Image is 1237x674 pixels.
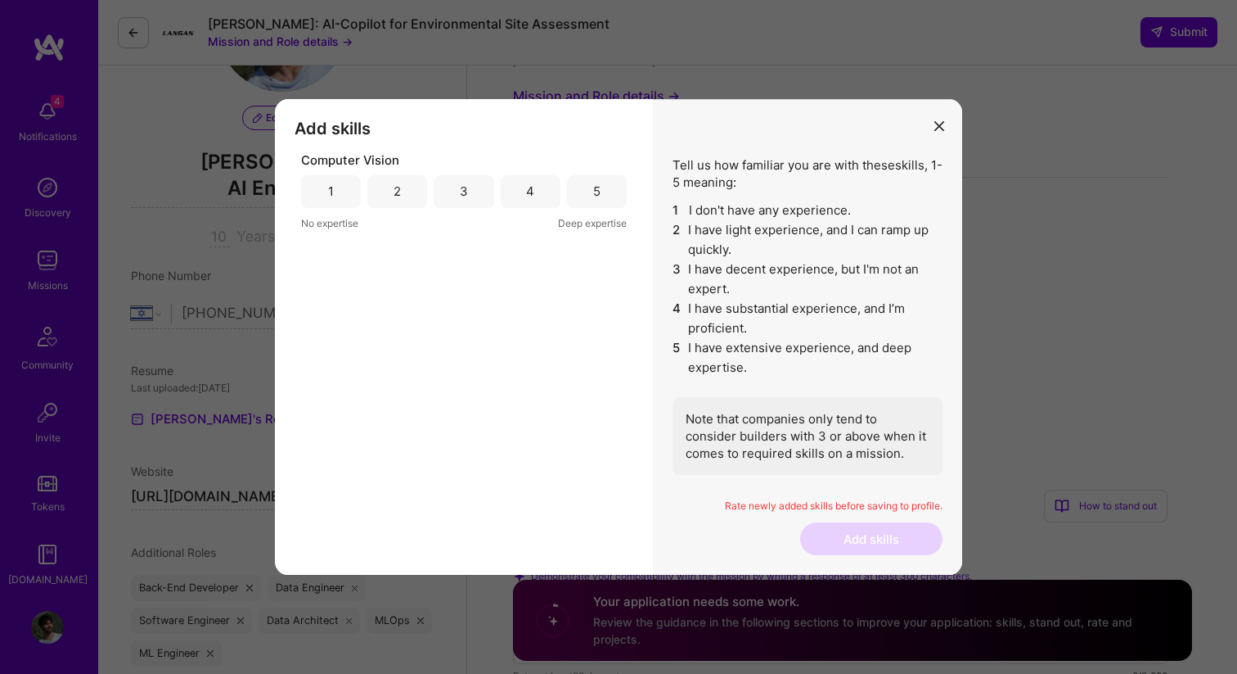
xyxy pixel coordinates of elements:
i: icon Close [934,121,944,131]
div: 5 [593,183,601,200]
li: I have light experience, and I can ramp up quickly. [672,220,942,260]
span: 2 [672,220,681,260]
p: Rate newly added skills before saving to profile. [672,500,942,513]
div: 1 [328,183,334,200]
div: modal [275,99,962,576]
div: Tell us how familiar you are with these skills , 1-5 meaning: [672,156,942,475]
span: 4 [672,299,681,338]
button: Add skills [800,522,942,555]
span: 3 [672,260,681,299]
div: 2 [394,183,401,200]
li: I don't have any experience. [672,201,942,220]
h3: Add skills [295,119,633,138]
li: I have decent experience, but I'm not an expert. [672,260,942,299]
li: I have substantial experience, and I’m proficient. [672,299,942,338]
div: 4 [526,183,534,200]
span: 1 [672,201,682,220]
div: Note that companies only tend to consider builders with 3 or above when it comes to required skil... [672,397,942,475]
div: 3 [460,183,468,200]
li: I have extensive experience, and deep expertise. [672,338,942,378]
span: Computer Vision [301,152,399,169]
span: No expertise [301,215,358,232]
span: Deep expertise [558,215,627,232]
span: 5 [672,338,681,378]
